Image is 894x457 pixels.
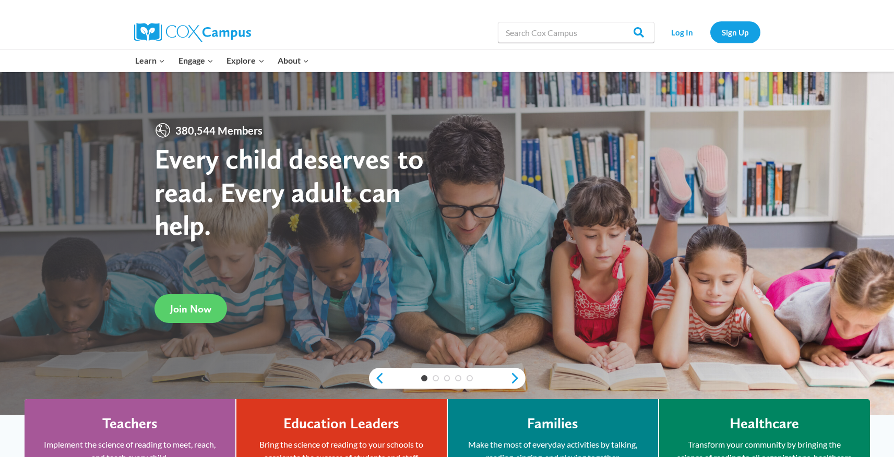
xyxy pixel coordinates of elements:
a: next [510,372,526,384]
h4: Education Leaders [283,415,399,432]
input: Search Cox Campus [498,22,654,43]
h4: Families [527,415,578,432]
span: Learn [135,54,165,67]
nav: Secondary Navigation [660,21,760,43]
div: content slider buttons [369,368,526,389]
span: Explore [227,54,264,67]
nav: Primary Navigation [129,50,316,71]
span: Join Now [170,303,211,315]
a: Log In [660,21,705,43]
span: Engage [178,54,213,67]
a: 5 [467,375,473,381]
a: previous [369,372,385,384]
h4: Teachers [102,415,158,432]
span: About [278,54,309,67]
span: 380,544 Members [171,122,267,139]
a: Sign Up [710,21,760,43]
h4: Healthcare [730,415,799,432]
strong: Every child deserves to read. Every adult can help. [154,142,424,242]
img: Cox Campus [134,23,251,42]
a: 4 [455,375,461,381]
a: 1 [421,375,427,381]
a: 2 [433,375,439,381]
a: Join Now [154,294,227,323]
a: 3 [444,375,450,381]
